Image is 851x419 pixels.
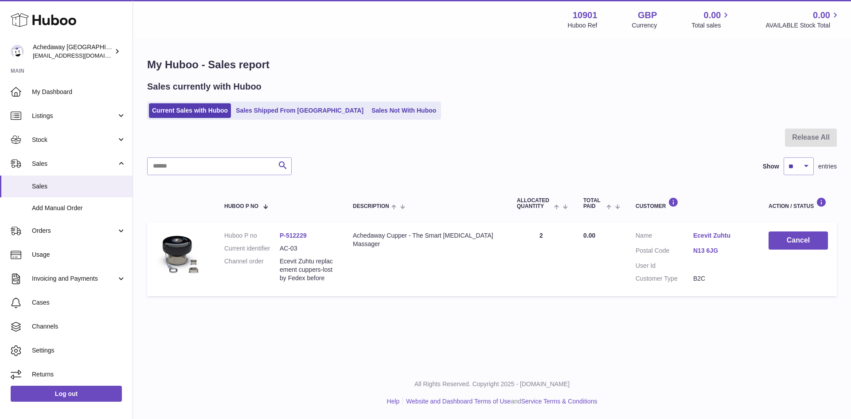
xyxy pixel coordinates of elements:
[224,231,280,240] dt: Huboo P no
[33,43,113,60] div: Achedaway [GEOGRAPHIC_DATA]
[818,162,837,171] span: entries
[149,103,231,118] a: Current Sales with Huboo
[280,244,335,253] dd: AC-03
[224,244,280,253] dt: Current identifier
[583,198,604,209] span: Total paid
[638,9,657,21] strong: GBP
[32,346,126,355] span: Settings
[280,232,307,239] a: P-512229
[32,160,117,168] span: Sales
[32,227,117,235] span: Orders
[32,298,126,307] span: Cases
[32,136,117,144] span: Stock
[32,322,126,331] span: Channels
[32,182,126,191] span: Sales
[693,274,751,283] dd: B2C
[517,198,552,209] span: ALLOCATED Quantity
[693,247,751,255] a: N13 6JG
[147,58,837,72] h1: My Huboo - Sales report
[765,21,840,30] span: AVAILABLE Stock Total
[353,204,389,209] span: Description
[508,223,574,296] td: 2
[32,274,117,283] span: Invoicing and Payments
[32,88,126,96] span: My Dashboard
[387,398,400,405] a: Help
[763,162,779,171] label: Show
[632,21,657,30] div: Currency
[403,397,597,406] li: and
[636,262,693,270] dt: User Id
[765,9,840,30] a: 0.00 AVAILABLE Stock Total
[769,231,828,250] button: Cancel
[583,232,595,239] span: 0.00
[636,274,693,283] dt: Customer Type
[691,21,731,30] span: Total sales
[521,398,597,405] a: Service Terms & Conditions
[353,231,499,248] div: Achedaway Cupper - The Smart [MEDICAL_DATA] Massager
[224,204,258,209] span: Huboo P no
[704,9,721,21] span: 0.00
[636,197,751,209] div: Customer
[280,257,335,282] dd: Ecevit Zuhtu replacement cuppers-lost by Fedex before
[147,81,262,93] h2: Sales currently with Huboo
[691,9,731,30] a: 0.00 Total sales
[33,52,130,59] span: [EMAIL_ADDRESS][DOMAIN_NAME]
[573,9,597,21] strong: 10901
[368,103,439,118] a: Sales Not With Huboo
[32,251,126,259] span: Usage
[406,398,511,405] a: Website and Dashboard Terms of Use
[636,247,693,257] dt: Postal Code
[32,112,117,120] span: Listings
[233,103,367,118] a: Sales Shipped From [GEOGRAPHIC_DATA]
[769,197,828,209] div: Action / Status
[813,9,830,21] span: 0.00
[156,231,200,276] img: 109011664373479.jpg
[32,370,126,379] span: Returns
[636,231,693,242] dt: Name
[11,386,122,402] a: Log out
[693,231,751,240] a: Ecevit Zuhtu
[11,45,24,58] img: admin@newpb.co.uk
[224,257,280,282] dt: Channel order
[568,21,597,30] div: Huboo Ref
[140,380,844,388] p: All Rights Reserved. Copyright 2025 - [DOMAIN_NAME]
[32,204,126,212] span: Add Manual Order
